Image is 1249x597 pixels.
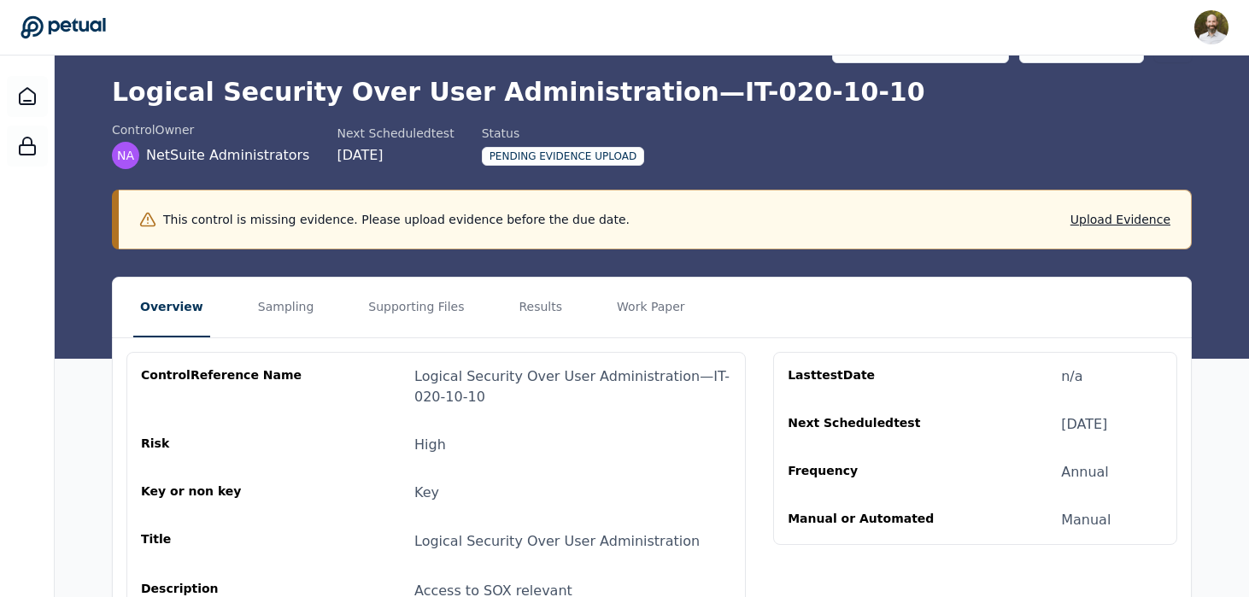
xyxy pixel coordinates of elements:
[21,15,106,39] a: Go to Dashboard
[141,366,305,407] div: control Reference Name
[146,145,309,166] span: NetSuite Administrators
[141,483,305,503] div: Key or non key
[117,147,134,164] span: NA
[788,366,952,387] div: Last test Date
[112,121,309,138] div: control Owner
[133,278,210,337] button: Overview
[788,462,952,483] div: Frequency
[482,147,645,166] div: Pending Evidence Upload
[1061,366,1082,387] div: n/a
[512,278,569,337] button: Results
[414,533,700,549] span: Logical Security Over User Administration
[482,125,645,142] div: Status
[112,77,1192,108] h1: Logical Security Over User Administration — IT-020-10-10
[1061,510,1111,530] div: Manual
[113,278,1191,337] nav: Tabs
[1061,462,1109,483] div: Annual
[1194,10,1228,44] img: David Coulombe
[1070,211,1170,228] button: Upload Evidence
[414,435,446,455] div: High
[7,126,48,167] a: SOC
[361,278,471,337] button: Supporting Files
[414,366,731,407] div: Logical Security Over User Administration — IT-020-10-10
[1061,414,1107,435] div: [DATE]
[610,278,692,337] button: Work Paper
[337,145,454,166] div: [DATE]
[788,510,952,530] div: Manual or Automated
[141,435,305,455] div: Risk
[337,125,454,142] div: Next Scheduled test
[7,76,48,117] a: Dashboard
[251,278,321,337] button: Sampling
[788,414,952,435] div: Next Scheduled test
[141,530,305,553] div: Title
[414,483,439,503] div: Key
[163,211,630,228] p: This control is missing evidence. Please upload evidence before the due date.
